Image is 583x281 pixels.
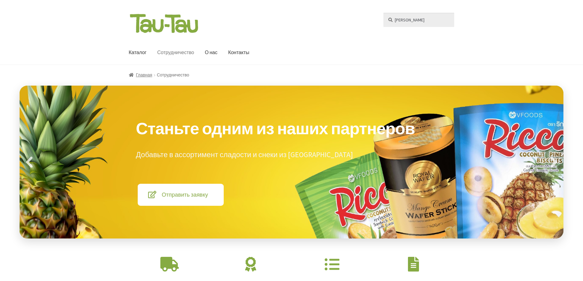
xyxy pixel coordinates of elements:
[136,118,415,139] strong: Станьте одним из наших партнеров
[138,184,224,206] a: Отправить заявку
[162,191,208,198] span: Отправить заявку
[152,72,157,79] span: /
[129,13,199,34] img: Tau-Tau
[200,41,222,65] a: О нас
[129,72,152,78] a: Главная
[152,41,199,65] a: Сотрудничество
[129,72,454,79] nav: Сотрудничество
[241,255,260,273] div: Гарантия качества
[21,152,37,172] a: предыдущий слайд
[223,41,254,65] a: Контакты
[136,149,447,161] p: Добавьте в ассортимент сладости и снеки из [GEOGRAPHIC_DATA]
[546,152,562,172] a: следующий слайд
[129,41,369,65] nav: Основное меню
[124,41,151,65] a: Каталог
[323,255,341,273] div: Большой ассортимент
[383,13,454,27] input: Поиск по товарам…
[404,255,423,273] div: Полная документация
[160,255,179,273] div: Доставка по всей России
